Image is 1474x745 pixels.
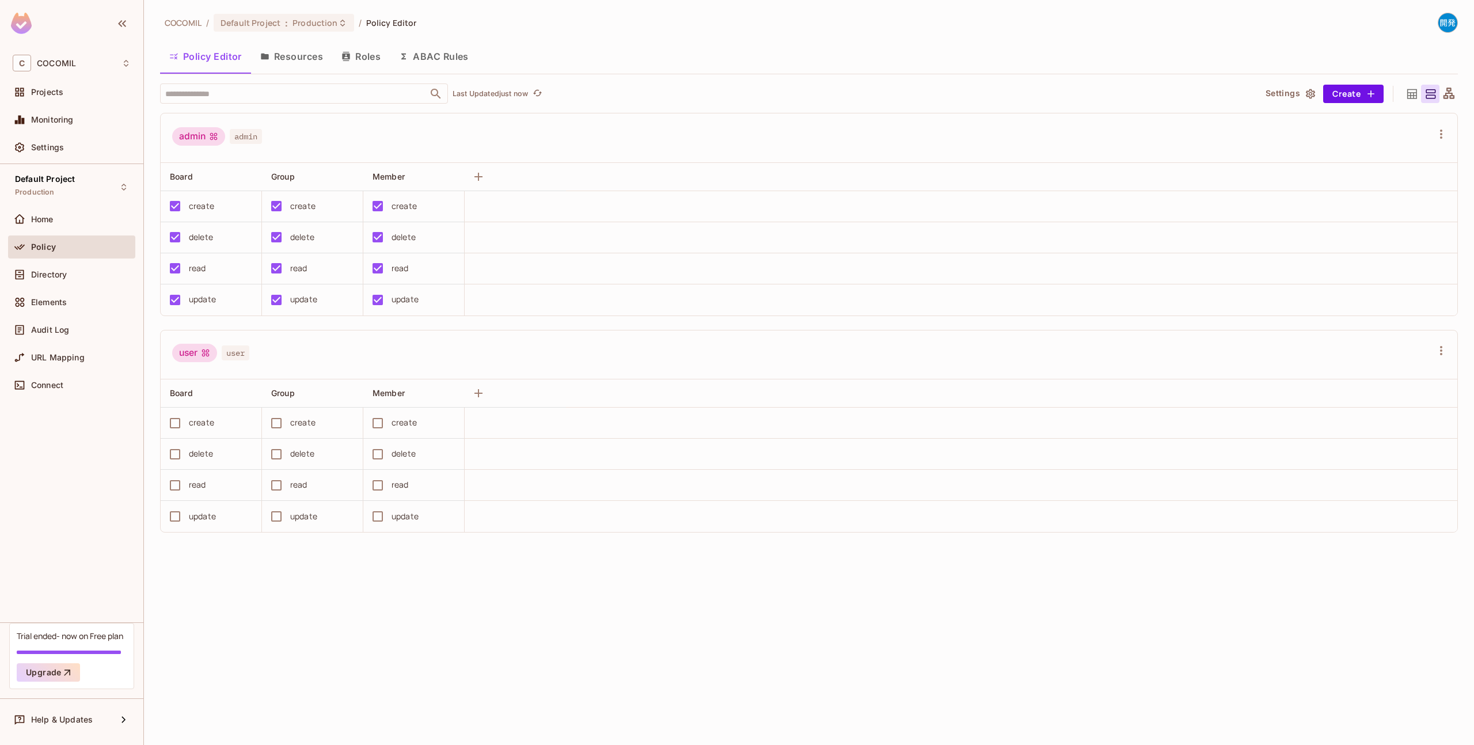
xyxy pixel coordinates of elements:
span: Member [373,172,405,181]
div: read [290,262,307,275]
div: delete [189,231,213,244]
span: Board [170,172,193,181]
button: Resources [251,42,332,71]
div: update [290,510,317,523]
span: Policy Editor [366,17,417,28]
button: Upgrade [17,663,80,682]
span: refresh [533,88,542,100]
button: refresh [530,87,544,101]
span: Monitoring [31,115,74,124]
span: C [13,55,31,71]
div: create [290,200,316,212]
div: read [189,478,206,491]
span: Production [292,17,337,28]
button: Settings [1261,85,1319,103]
div: update [290,293,317,306]
div: admin [172,127,225,146]
span: Policy [31,242,56,252]
span: Group [271,172,295,181]
div: user [172,344,217,362]
li: / [206,17,209,28]
span: Projects [31,88,63,97]
span: Help & Updates [31,715,93,724]
span: Group [271,388,295,398]
div: update [189,293,216,306]
span: Production [15,188,55,197]
button: Roles [332,42,390,71]
div: delete [290,231,314,244]
span: user [222,345,249,360]
span: Settings [31,143,64,152]
img: COCOMIL開発 [1438,13,1457,32]
div: update [189,510,216,523]
div: read [189,262,206,275]
span: Board [170,388,193,398]
span: Connect [31,381,63,390]
div: delete [290,447,314,460]
div: create [290,416,316,429]
div: read [290,478,307,491]
div: create [189,416,214,429]
img: SReyMgAAAABJRU5ErkJggg== [11,13,32,34]
button: Policy Editor [160,42,251,71]
span: admin [230,129,262,144]
button: Open [428,86,444,102]
div: read [392,478,409,491]
button: Create [1323,85,1384,103]
div: delete [392,231,416,244]
div: Trial ended- now on Free plan [17,630,123,641]
div: delete [392,447,416,460]
span: Directory [31,270,67,279]
button: ABAC Rules [390,42,478,71]
span: the active workspace [165,17,202,28]
div: delete [189,447,213,460]
div: read [392,262,409,275]
span: Workspace: COCOMIL [37,59,76,68]
div: create [392,200,417,212]
span: Member [373,388,405,398]
span: URL Mapping [31,353,85,362]
span: Default Project [15,174,75,184]
div: create [189,200,214,212]
div: update [392,293,419,306]
span: Audit Log [31,325,69,335]
span: : [284,18,288,28]
p: Last Updated just now [453,89,528,98]
span: Click to refresh data [528,87,544,101]
span: Home [31,215,54,224]
span: Default Project [221,17,280,28]
span: Elements [31,298,67,307]
li: / [359,17,362,28]
div: create [392,416,417,429]
div: update [392,510,419,523]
